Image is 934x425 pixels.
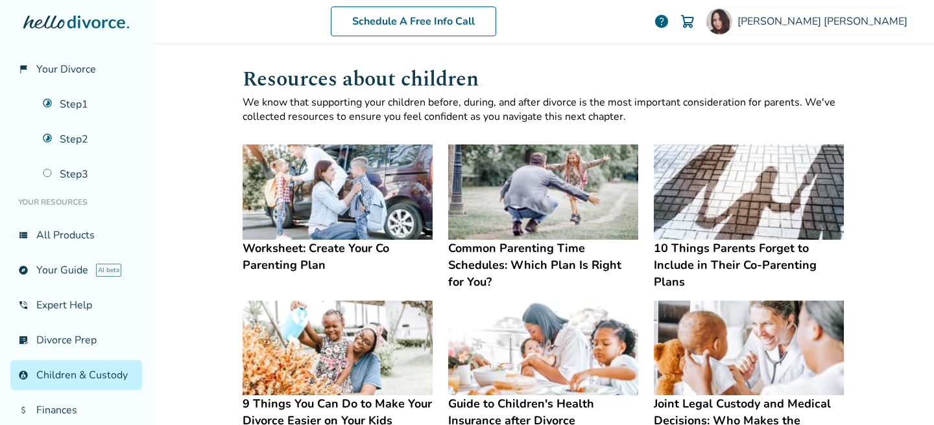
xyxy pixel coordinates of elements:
a: Common Parenting Time Schedules: Which Plan Is Right for You?Common Parenting Time Schedules: Whi... [448,144,638,290]
span: Your Divorce [36,62,96,76]
a: attach_moneyFinances [10,395,142,425]
a: Step2 [35,124,142,154]
span: explore [18,265,29,275]
h4: 10 Things Parents Forget to Include in Their Co-Parenting Plans [654,240,844,290]
img: Cart [680,14,695,29]
h1: Resources about children [243,63,844,95]
span: phone_in_talk [18,300,29,310]
a: Step3 [35,159,142,189]
a: exploreYour GuideAI beta [10,255,142,285]
span: flag_2 [18,64,29,75]
a: 10 Things Parents Forget to Include in Their Co-Parenting Plans10 Things Parents Forget to Includ... [654,144,844,290]
img: Common Parenting Time Schedules: Which Plan Is Right for You? [448,144,638,240]
h4: Worksheet: Create Your Co Parenting Plan [243,240,433,273]
a: Worksheet: Create Your Co Parenting PlanWorksheet: Create Your Co Parenting Plan [243,144,433,273]
p: We know that supporting your children before, during, and after divorce is the most important con... [243,95,844,124]
span: AI beta [96,264,121,277]
img: 9 Things You Can Do to Make Your Divorce Easier on Your Kids [243,301,433,396]
span: account_child [18,370,29,380]
a: Step1 [35,89,142,119]
a: account_childChildren & Custody [10,360,142,390]
span: attach_money [18,405,29,415]
a: Schedule A Free Info Call [331,6,496,36]
img: Rocio Salazar [706,8,732,34]
img: Joint Legal Custody and Medical Decisions: Who Makes the Decisions? [654,301,844,396]
span: view_list [18,230,29,240]
a: list_alt_checkDivorce Prep [10,325,142,355]
li: Your Resources [10,189,142,215]
a: help [654,14,669,29]
img: 10 Things Parents Forget to Include in Their Co-Parenting Plans [654,144,844,240]
a: flag_2Your Divorce [10,54,142,84]
span: list_alt_check [18,335,29,345]
img: Worksheet: Create Your Co Parenting Plan [243,144,433,240]
h4: Common Parenting Time Schedules: Which Plan Is Right for You? [448,240,638,290]
iframe: Chat Widget [869,363,934,425]
img: Guide to Children's Health Insurance after Divorce [448,301,638,396]
a: view_listAll Products [10,220,142,250]
a: phone_in_talkExpert Help [10,290,142,320]
span: [PERSON_NAME] [PERSON_NAME] [737,14,913,29]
